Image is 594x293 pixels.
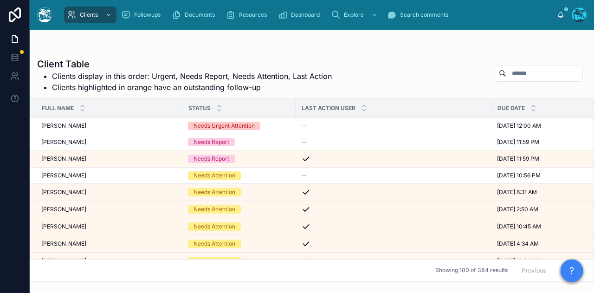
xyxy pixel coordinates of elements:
[194,138,229,146] div: Needs Report
[194,171,235,180] div: Needs Attention
[497,122,541,130] span: [DATE] 12:00 AM
[194,257,235,265] div: Needs Attention
[435,267,508,274] span: Showing 100 of 384 results
[41,172,177,179] a: [PERSON_NAME]
[41,240,86,247] span: [PERSON_NAME]
[188,222,290,231] a: Needs Attention
[52,71,332,82] li: Clients display in this order: Urgent, Needs Report, Needs Attention, Last Action
[561,260,583,282] button: ?
[344,11,364,19] span: Explore
[42,104,74,112] span: Full Name
[169,7,221,23] a: Documents
[41,172,86,179] span: [PERSON_NAME]
[497,257,541,265] span: [DATE] 10:53 AM
[497,104,525,112] span: Due Date
[194,122,255,130] div: Needs Urgent Attention
[37,7,52,22] img: App logo
[384,7,455,23] a: Search comments
[188,205,290,214] a: Needs Attention
[301,122,307,130] span: --
[239,11,267,19] span: Resources
[41,138,86,146] span: [PERSON_NAME]
[400,11,448,19] span: Search comments
[497,138,539,146] span: [DATE] 11:59 PM
[301,138,307,146] span: --
[41,223,177,230] a: [PERSON_NAME]
[497,172,541,179] span: [DATE] 10:56 PM
[41,189,86,196] span: [PERSON_NAME]
[497,155,539,163] span: [DATE] 11:59 PM
[37,58,332,71] h1: Client Table
[194,222,235,231] div: Needs Attention
[41,240,177,247] a: [PERSON_NAME]
[41,189,177,196] a: [PERSON_NAME]
[188,240,290,248] a: Needs Attention
[223,7,273,23] a: Resources
[41,155,177,163] a: [PERSON_NAME]
[556,263,582,278] button: Next
[41,223,86,230] span: [PERSON_NAME]
[41,206,177,213] a: [PERSON_NAME]
[41,257,86,265] span: [PERSON_NAME]
[301,122,486,130] a: --
[41,122,177,130] a: [PERSON_NAME]
[134,11,161,19] span: Followups
[118,7,167,23] a: Followups
[188,188,290,196] a: Needs Attention
[275,7,326,23] a: Dashboard
[80,11,98,19] span: Clients
[194,240,235,248] div: Needs Attention
[302,104,355,112] span: Last Action User
[301,172,486,179] a: --
[497,206,538,213] span: [DATE] 2:50 AM
[41,206,86,213] span: [PERSON_NAME]
[497,223,541,230] span: [DATE] 10:45 AM
[291,11,320,19] span: Dashboard
[188,171,290,180] a: Needs Attention
[188,257,290,265] a: Needs Attention
[194,205,235,214] div: Needs Attention
[194,188,235,196] div: Needs Attention
[301,138,486,146] a: --
[41,257,177,265] a: [PERSON_NAME]
[194,155,229,163] div: Needs Report
[185,11,215,19] span: Documents
[41,155,86,163] span: [PERSON_NAME]
[52,82,332,93] li: Clients highlighted in orange have an outstanding follow-up
[41,122,86,130] span: [PERSON_NAME]
[188,138,290,146] a: Needs Report
[188,104,211,112] span: Status
[64,7,116,23] a: Clients
[497,240,539,247] span: [DATE] 4:34 AM
[301,172,307,179] span: --
[328,7,382,23] a: Explore
[59,5,557,25] div: scrollable content
[41,138,177,146] a: [PERSON_NAME]
[188,155,290,163] a: Needs Report
[497,189,537,196] span: [DATE] 6:31 AM
[188,122,290,130] a: Needs Urgent Attention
